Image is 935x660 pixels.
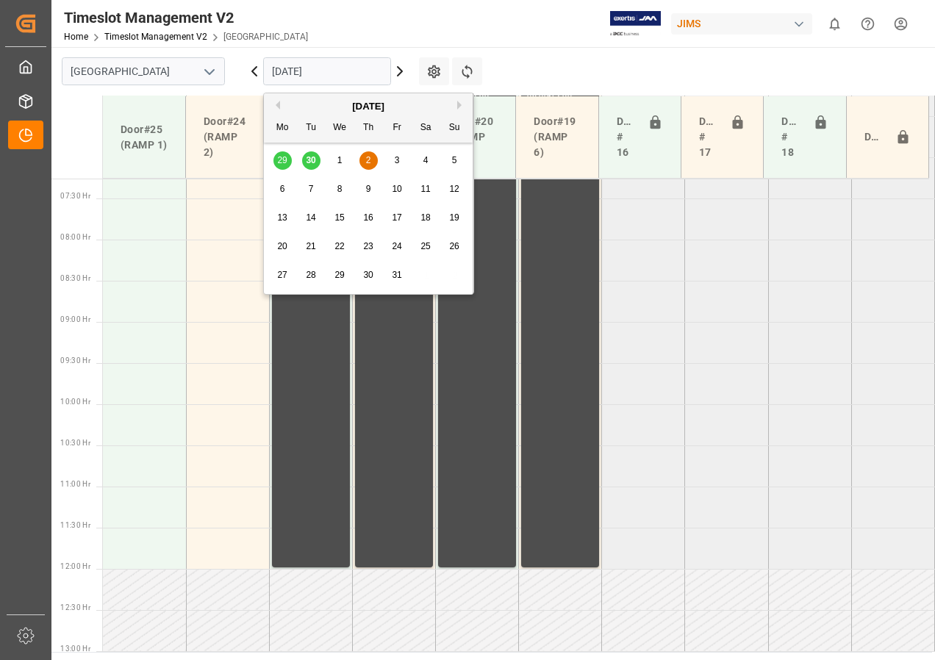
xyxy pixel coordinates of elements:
span: 14 [306,212,315,223]
span: 22 [334,241,344,251]
div: JIMS [671,13,812,35]
span: 10 [392,184,401,194]
span: 08:30 Hr [60,274,90,282]
div: Choose Sunday, October 12th, 2025 [445,180,464,198]
div: Choose Thursday, October 30th, 2025 [359,266,378,284]
img: Exertis%20JAM%20-%20Email%20Logo.jpg_1722504956.jpg [610,11,661,37]
span: 21 [306,241,315,251]
div: Choose Sunday, October 19th, 2025 [445,209,464,227]
span: 27 [277,270,287,280]
div: Door#23 [859,123,889,151]
span: 11:30 Hr [60,521,90,529]
button: Help Center [851,7,884,40]
span: 16 [363,212,373,223]
div: Choose Friday, October 24th, 2025 [388,237,406,256]
div: Door#19 (RAMP 6) [528,108,586,166]
div: Sa [417,119,435,137]
span: 18 [420,212,430,223]
div: Choose Friday, October 17th, 2025 [388,209,406,227]
span: 09:00 Hr [60,315,90,323]
span: 8 [337,184,343,194]
input: DD-MM-YYYY [263,57,391,85]
span: 2 [366,155,371,165]
div: month 2025-10 [268,146,469,290]
span: 10:00 Hr [60,398,90,406]
div: Choose Thursday, October 16th, 2025 [359,209,378,227]
div: Choose Wednesday, October 8th, 2025 [331,180,349,198]
span: 25 [420,241,430,251]
div: Su [445,119,464,137]
input: Type to search/select [62,57,225,85]
span: 28 [306,270,315,280]
div: We [331,119,349,137]
span: 24 [392,241,401,251]
button: Previous Month [271,101,280,110]
div: Choose Tuesday, October 7th, 2025 [302,180,320,198]
div: Doors # 16 [611,108,642,166]
div: Choose Monday, October 6th, 2025 [273,180,292,198]
span: 5 [452,155,457,165]
div: Choose Tuesday, October 28th, 2025 [302,266,320,284]
button: Next Month [457,101,466,110]
div: Fr [388,119,406,137]
div: Choose Tuesday, October 14th, 2025 [302,209,320,227]
div: Doors # 17 [693,108,724,166]
span: 23 [363,241,373,251]
span: 31 [392,270,401,280]
div: Choose Friday, October 3rd, 2025 [388,151,406,170]
span: 29 [334,270,344,280]
span: 11 [420,184,430,194]
div: Choose Wednesday, October 15th, 2025 [331,209,349,227]
div: Choose Saturday, October 25th, 2025 [417,237,435,256]
div: Choose Thursday, October 9th, 2025 [359,180,378,198]
div: Choose Wednesday, October 29th, 2025 [331,266,349,284]
span: 30 [363,270,373,280]
div: Choose Thursday, October 2nd, 2025 [359,151,378,170]
span: 19 [449,212,459,223]
span: 6 [280,184,285,194]
div: Tu [302,119,320,137]
div: Choose Saturday, October 18th, 2025 [417,209,435,227]
button: show 0 new notifications [818,7,851,40]
div: Choose Friday, October 31st, 2025 [388,266,406,284]
span: 4 [423,155,429,165]
div: Choose Monday, October 27th, 2025 [273,266,292,284]
button: JIMS [671,10,818,37]
div: Choose Monday, October 13th, 2025 [273,209,292,227]
span: 13 [277,212,287,223]
div: [DATE] [264,99,473,114]
div: Door#20 (RAMP 5) [445,108,504,166]
div: Choose Thursday, October 23rd, 2025 [359,237,378,256]
span: 13:00 Hr [60,645,90,653]
div: Choose Friday, October 10th, 2025 [388,180,406,198]
span: 12 [449,184,459,194]
div: Th [359,119,378,137]
div: Doors # 18 [775,108,806,166]
span: 07:30 Hr [60,192,90,200]
span: 09:30 Hr [60,356,90,365]
button: open menu [198,60,220,83]
div: Mo [273,119,292,137]
div: Choose Sunday, October 26th, 2025 [445,237,464,256]
div: Choose Wednesday, October 22nd, 2025 [331,237,349,256]
span: 08:00 Hr [60,233,90,241]
span: 9 [366,184,371,194]
div: Choose Sunday, October 5th, 2025 [445,151,464,170]
div: Choose Saturday, October 4th, 2025 [417,151,435,170]
div: Door#24 (RAMP 2) [198,108,256,166]
span: 3 [395,155,400,165]
span: 17 [392,212,401,223]
span: 7 [309,184,314,194]
span: 20 [277,241,287,251]
span: 10:30 Hr [60,439,90,447]
span: 11:00 Hr [60,480,90,488]
div: Choose Saturday, October 11th, 2025 [417,180,435,198]
span: 1 [337,155,343,165]
span: 12:30 Hr [60,603,90,611]
div: Choose Tuesday, October 21st, 2025 [302,237,320,256]
a: Timeslot Management V2 [104,32,207,42]
div: Choose Wednesday, October 1st, 2025 [331,151,349,170]
div: Choose Monday, October 20th, 2025 [273,237,292,256]
div: Door#25 (RAMP 1) [115,116,173,159]
span: 12:00 Hr [60,562,90,570]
